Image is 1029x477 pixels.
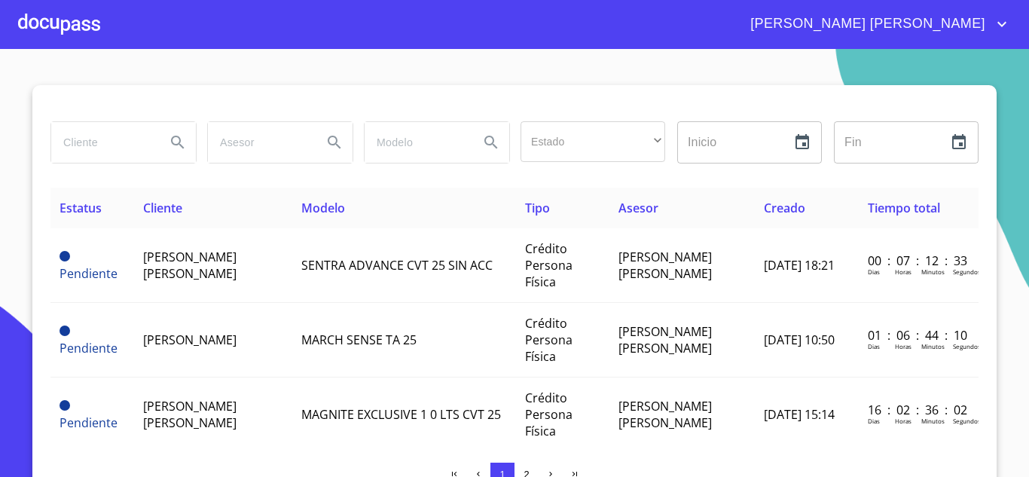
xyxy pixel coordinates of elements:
span: Pendiente [60,326,70,336]
p: Segundos [953,417,981,425]
span: MAGNITE EXCLUSIVE 1 0 LTS CVT 25 [301,406,501,423]
span: [PERSON_NAME] [PERSON_NAME] [618,249,712,282]
span: Pendiente [60,265,118,282]
p: Segundos [953,342,981,350]
button: Search [160,124,196,161]
p: Segundos [953,268,981,276]
p: Dias [868,417,880,425]
p: Minutos [921,268,945,276]
span: [PERSON_NAME] [143,332,237,348]
span: Pendiente [60,251,70,261]
span: Tipo [525,200,550,216]
span: [PERSON_NAME] [PERSON_NAME] [143,398,237,431]
span: Pendiente [60,414,118,431]
input: search [365,122,467,163]
span: Crédito Persona Física [525,240,573,290]
span: Crédito Persona Física [525,390,573,439]
span: [PERSON_NAME] [PERSON_NAME] [739,12,993,36]
div: ​ [521,121,665,162]
span: Modelo [301,200,345,216]
p: 16 : 02 : 36 : 02 [868,402,969,418]
input: search [208,122,310,163]
span: [DATE] 10:50 [764,332,835,348]
span: [PERSON_NAME] [PERSON_NAME] [618,398,712,431]
span: Cliente [143,200,182,216]
p: Minutos [921,417,945,425]
span: MARCH SENSE TA 25 [301,332,417,348]
span: SENTRA ADVANCE CVT 25 SIN ACC [301,257,493,274]
span: [PERSON_NAME] [PERSON_NAME] [143,249,237,282]
span: [DATE] 15:14 [764,406,835,423]
p: Horas [895,342,911,350]
p: Horas [895,417,911,425]
button: Search [316,124,353,161]
span: Pendiente [60,400,70,411]
p: Horas [895,268,911,276]
span: Crédito Persona Física [525,315,573,365]
p: Dias [868,342,880,350]
span: [DATE] 18:21 [764,257,835,274]
p: 00 : 07 : 12 : 33 [868,252,969,269]
span: Asesor [618,200,658,216]
p: 01 : 06 : 44 : 10 [868,327,969,344]
span: [PERSON_NAME] [PERSON_NAME] [618,323,712,356]
p: Minutos [921,342,945,350]
button: Search [473,124,509,161]
span: Pendiente [60,340,118,356]
button: account of current user [739,12,1011,36]
p: Dias [868,268,880,276]
span: Tiempo total [868,200,940,216]
input: search [51,122,154,163]
span: Creado [764,200,805,216]
span: Estatus [60,200,102,216]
